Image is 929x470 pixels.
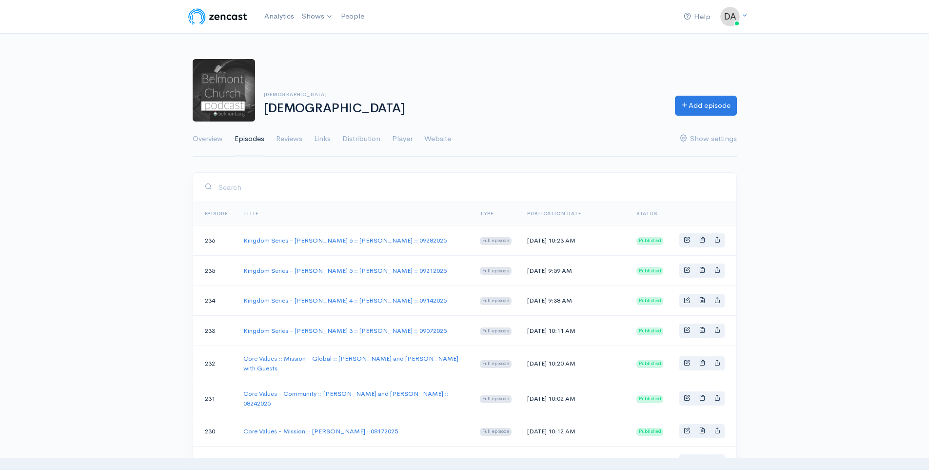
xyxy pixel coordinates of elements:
[675,96,737,116] a: Add episode
[243,296,447,305] a: Kingdom Series - [PERSON_NAME] 4 :: [PERSON_NAME] :: 09142025
[243,266,447,275] a: Kingdom Series - [PERSON_NAME] 5 :: [PERSON_NAME] :: 09212025
[679,294,725,308] div: Basic example
[636,297,664,305] span: Published
[480,297,512,305] span: Full episode
[193,416,236,447] td: 230
[679,454,725,469] div: Basic example
[276,122,302,157] a: Reviews
[480,360,512,368] span: Full episode
[480,428,512,436] span: Full episode
[480,210,494,217] a: Type
[480,327,512,335] span: Full episode
[679,424,725,438] div: Basic example
[193,381,236,416] td: 231
[720,7,740,26] img: ...
[243,427,398,435] a: Core Values - Mission :: [PERSON_NAME] ::08172025
[264,92,663,97] h6: [DEMOGRAPHIC_DATA]
[205,210,228,217] a: Episode
[193,255,236,286] td: 235
[519,381,629,416] td: [DATE] 10:02 AM
[519,286,629,316] td: [DATE] 9:38 AM
[636,267,664,275] span: Published
[235,122,264,157] a: Episodes
[480,267,512,275] span: Full episode
[519,225,629,256] td: [DATE] 10:23 AM
[527,210,581,217] a: Publication date
[519,255,629,286] td: [DATE] 9:59 AM
[519,346,629,381] td: [DATE] 10:20 AM
[636,327,664,335] span: Published
[636,237,664,245] span: Published
[260,6,298,27] a: Analytics
[392,122,413,157] a: Player
[243,457,401,466] a: Core Values - Worship :: [PERSON_NAME] :: 08102025
[680,122,737,157] a: Show settings
[193,346,236,381] td: 232
[243,389,449,408] a: Core Values - Community :: [PERSON_NAME] and [PERSON_NAME] :: 08242025
[243,236,447,245] a: Kingdom Series - [PERSON_NAME] 6 :: [PERSON_NAME] :: 09282025
[264,102,663,116] h1: [DEMOGRAPHIC_DATA]
[480,237,512,245] span: Full episode
[679,324,725,338] div: Basic example
[679,264,725,278] div: Basic example
[636,395,664,403] span: Published
[680,6,714,27] a: Help
[243,354,458,372] a: Core Values :: Mission - Global :: [PERSON_NAME] and [PERSON_NAME] with Guests
[519,416,629,447] td: [DATE] 10:12 AM
[193,286,236,316] td: 234
[337,6,368,27] a: People
[480,395,512,403] span: Full episode
[636,210,657,217] span: Status
[218,177,725,197] input: Search
[679,233,725,247] div: Basic example
[424,122,451,157] a: Website
[193,316,236,346] td: 233
[298,6,337,27] a: Shows
[193,122,223,157] a: Overview
[679,391,725,406] div: Basic example
[679,356,725,370] div: Basic example
[519,316,629,346] td: [DATE] 10:11 AM
[243,210,258,217] a: Title
[636,360,664,368] span: Published
[636,428,664,436] span: Published
[342,122,380,157] a: Distribution
[187,7,249,26] img: ZenCast Logo
[314,122,331,157] a: Links
[243,327,447,335] a: Kingdom Series - [PERSON_NAME] 3 :: [PERSON_NAME] :: 09072025
[193,225,236,256] td: 236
